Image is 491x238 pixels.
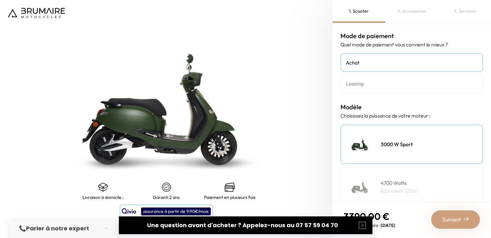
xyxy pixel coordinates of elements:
[120,205,213,218] button: assurance à partir de 9,90€/mois
[381,187,417,194] p: Équivalent 125cc
[381,140,413,148] h4: 3000 W Sport
[464,216,469,221] img: right-arrow-2.png
[381,179,417,187] h4: 4700 Watts
[344,210,390,222] span: 3390,00 €
[98,182,108,192] img: shipping.png
[8,8,65,18] img: Logo de Brumaire
[346,80,478,87] h4: Leasing
[442,215,461,224] span: Suivant
[340,74,483,93] a: Leasing
[153,195,180,200] p: Garanti 2 ans
[204,195,255,200] p: Paiement en plusieurs fois
[340,102,483,112] h3: Modèle
[381,222,395,228] span: [DATE]
[340,41,483,48] p: Quel mode de paiement vous convient le mieux ?
[225,182,235,192] img: credit-cards.png
[340,112,483,119] p: Choisissez la puissance de votre moteur :
[340,31,483,41] h3: Mode de paiement
[161,182,171,192] img: certificat-de-garantie.png
[344,171,376,203] img: Scooter
[82,195,124,200] p: Livraison à domicile :
[141,207,211,215] div: assurance à partir de 9,90€/mois
[122,207,136,215] img: logo qivio
[344,128,376,160] img: Scooter
[346,59,478,66] h4: Achat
